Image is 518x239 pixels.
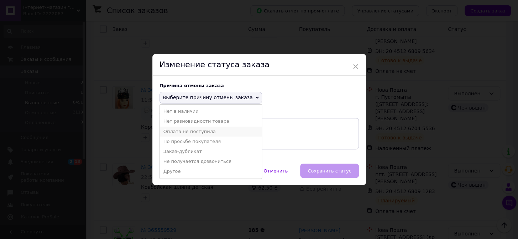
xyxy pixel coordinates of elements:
[160,156,262,166] li: Не получается дозвониться
[263,168,288,174] span: Отменить
[160,127,262,137] li: Оплата не поступила
[159,83,359,88] div: Причина отмены заказа
[163,95,253,100] span: Выберите причину отмены заказа
[152,54,366,76] div: Изменение статуса заказа
[160,137,262,147] li: По просьбе покупателя
[160,116,262,126] li: Нет разновидности товара
[160,147,262,156] li: Заказ-дубликат
[160,106,262,116] li: Нет в наличии
[352,60,359,73] span: ×
[256,164,295,178] button: Отменить
[160,166,262,176] li: Другое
